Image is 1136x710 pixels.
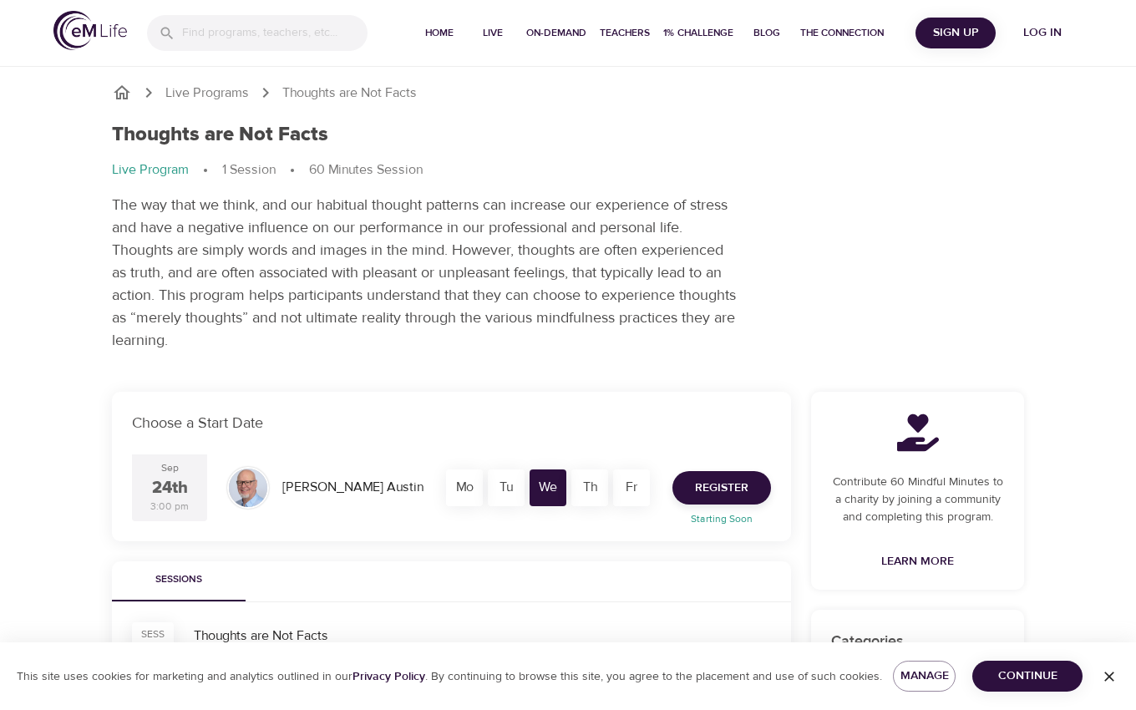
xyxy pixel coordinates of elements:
span: The Connection [800,24,884,42]
nav: breadcrumb [112,160,1024,180]
p: Thoughts are Not Facts [282,84,417,103]
div: 24th [152,476,188,500]
input: Find programs, teachers, etc... [182,15,368,51]
div: Tu [488,469,525,506]
span: Log in [1009,23,1076,43]
span: Manage [906,666,942,687]
p: Contribute 60 Mindful Minutes to a charity by joining a community and completing this program. [831,474,1004,526]
div: SESS [141,627,165,642]
span: Blog [747,24,787,42]
p: 60 Minutes Session [309,160,423,180]
span: On-Demand [526,24,586,42]
p: Live Program [112,160,189,180]
button: Sign Up [915,18,996,48]
span: Learn More [881,551,954,572]
div: Sep [161,461,179,475]
img: logo [53,11,127,50]
button: Continue [972,661,1083,692]
p: The way that we think, and our habitual thought patterns can increase our experience of stress an... [112,194,738,352]
div: [PERSON_NAME] Austin [276,471,430,504]
span: 1% Challenge [663,24,733,42]
a: Learn More [875,546,961,577]
a: Privacy Policy [352,669,425,684]
span: Home [419,24,459,42]
div: Th [571,469,608,506]
span: Sign Up [922,23,989,43]
span: Live [473,24,513,42]
span: Continue [986,666,1069,687]
p: 1 Session [222,160,276,180]
div: We [530,469,566,506]
button: Register [672,471,771,505]
div: Thoughts are Not Facts [194,626,771,646]
p: Choose a Start Date [132,412,771,434]
button: Manage [893,661,956,692]
a: Live Programs [165,84,249,103]
p: Categories [831,630,1004,652]
div: 3:00 pm [150,500,189,514]
p: Starting Soon [662,511,781,526]
span: Register [695,478,748,499]
nav: breadcrumb [112,83,1024,103]
span: Teachers [600,24,650,42]
div: Mo [446,469,483,506]
div: Fr [613,469,650,506]
h1: Thoughts are Not Facts [112,123,328,147]
span: Sessions [122,571,236,589]
button: Log in [1002,18,1083,48]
